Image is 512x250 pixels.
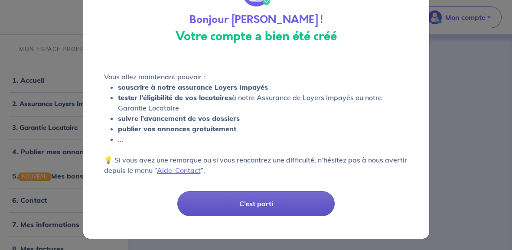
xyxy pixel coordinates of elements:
[118,92,408,113] li: à notre Assurance de Loyers Impayés ou notre Garantie Locataire
[118,124,236,133] strong: publier vos annonces gratuitement
[104,71,408,82] p: Vous allez maintenant pouvoir :
[104,155,408,175] p: 💡 Si vous avez une remarque ou si vous rencontrez une difficulté, n’hésitez pas à nous avertir de...
[118,93,232,102] strong: tester l’éligibilité de vos locataires
[118,83,268,91] strong: souscrire à notre assurance Loyers Impayés
[177,191,335,216] button: C’est parti
[118,114,240,123] strong: suivre l’avancement de vos dossiers
[118,134,408,144] li: ...
[157,166,201,175] a: Aide-Contact
[189,13,323,26] h4: Bonjour [PERSON_NAME] !
[176,28,337,45] strong: Votre compte a bien été créé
